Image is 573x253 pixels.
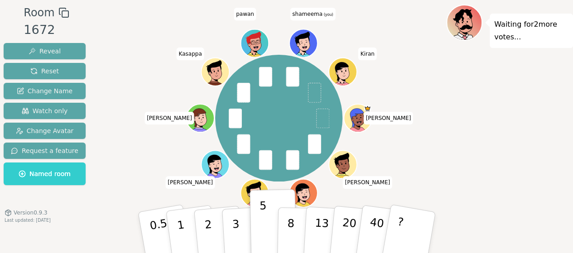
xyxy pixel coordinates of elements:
[358,48,377,60] span: Click to change your name
[290,8,335,20] span: Click to change your name
[342,176,392,189] span: Click to change your name
[363,112,413,124] span: Click to change your name
[165,176,215,189] span: Click to change your name
[4,143,86,159] button: Request a feature
[4,123,86,139] button: Change Avatar
[11,146,78,155] span: Request a feature
[323,13,333,17] span: (you)
[24,5,54,21] span: Room
[176,48,204,60] span: Click to change your name
[364,105,371,112] span: Nancy is the host
[259,199,267,248] p: 5
[29,47,61,56] span: Reveal
[290,30,316,57] button: Click to change your avatar
[22,106,68,115] span: Watch only
[144,112,194,124] span: Click to change your name
[19,169,71,178] span: Named room
[24,21,69,39] div: 1672
[16,126,74,135] span: Change Avatar
[4,103,86,119] button: Watch only
[4,162,86,185] button: Named room
[4,63,86,79] button: Reset
[5,218,51,223] span: Last updated: [DATE]
[4,43,86,59] button: Reveal
[30,67,59,76] span: Reset
[4,83,86,99] button: Change Name
[14,209,48,216] span: Version 0.9.3
[17,86,72,95] span: Change Name
[234,8,256,20] span: Click to change your name
[5,209,48,216] button: Version0.9.3
[494,18,568,43] p: Waiting for 2 more votes...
